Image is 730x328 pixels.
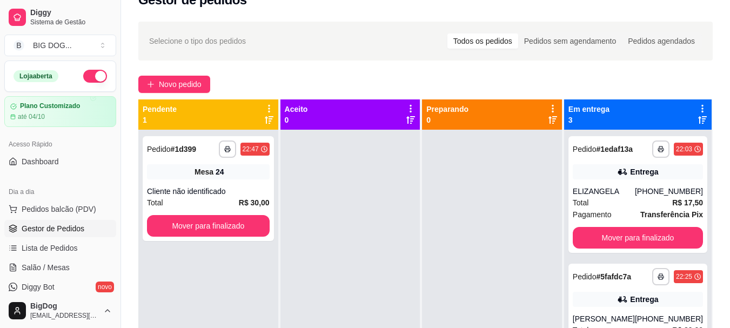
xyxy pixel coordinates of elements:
article: até 04/10 [18,112,45,121]
a: Dashboard [4,153,116,170]
span: Gestor de Pedidos [22,223,84,234]
strong: R$ 17,50 [672,198,703,207]
div: Pedidos sem agendamento [518,34,622,49]
article: Plano Customizado [20,102,80,110]
div: Acesso Rápido [4,136,116,153]
p: 3 [568,115,610,125]
strong: Transferência Pix [640,210,703,219]
span: Pedidos balcão (PDV) [22,204,96,215]
button: Alterar Status [83,70,107,83]
span: Sistema de Gestão [30,18,112,26]
div: Dia a dia [4,183,116,200]
a: Lista de Pedidos [4,239,116,257]
p: Preparando [426,104,468,115]
span: [EMAIL_ADDRESS][DOMAIN_NAME] [30,311,99,320]
button: Mover para finalizado [573,227,703,249]
p: 0 [285,115,308,125]
strong: R$ 30,00 [239,198,270,207]
div: [PERSON_NAME] [573,313,635,324]
div: Todos os pedidos [447,34,518,49]
span: Pagamento [573,209,612,220]
a: Diggy Botnovo [4,278,116,296]
a: DiggySistema de Gestão [4,4,116,30]
div: Entrega [630,294,658,305]
div: Entrega [630,166,658,177]
span: Pedido [573,145,597,153]
p: Em entrega [568,104,610,115]
a: Gestor de Pedidos [4,220,116,237]
span: B [14,40,24,51]
div: 22:25 [676,272,692,281]
span: Pedido [147,145,171,153]
a: Salão / Mesas [4,259,116,276]
div: [PHONE_NUMBER] [635,313,703,324]
p: 0 [426,115,468,125]
a: Plano Customizadoaté 04/10 [4,96,116,127]
span: BigDog [30,302,99,311]
button: BigDog[EMAIL_ADDRESS][DOMAIN_NAME] [4,298,116,324]
div: 22:47 [243,145,259,153]
p: 1 [143,115,177,125]
span: Total [573,197,589,209]
p: Pendente [143,104,177,115]
span: Diggy [30,8,112,18]
button: Select a team [4,35,116,56]
span: Dashboard [22,156,59,167]
span: Total [147,197,163,209]
button: Mover para finalizado [147,215,270,237]
div: [PHONE_NUMBER] [635,186,703,197]
div: Cliente não identificado [147,186,270,197]
div: Loja aberta [14,70,58,82]
span: Mesa [195,166,213,177]
div: 22:03 [676,145,692,153]
span: plus [147,81,155,88]
button: Novo pedido [138,76,210,93]
button: Pedidos balcão (PDV) [4,200,116,218]
div: Pedidos agendados [622,34,701,49]
span: Novo pedido [159,78,202,90]
strong: # 5fafdc7a [596,272,631,281]
span: Salão / Mesas [22,262,70,273]
div: ELIZANGELA [573,186,635,197]
span: Lista de Pedidos [22,243,78,253]
strong: # 1edaf13a [596,145,633,153]
span: Diggy Bot [22,282,55,292]
strong: # 1d399 [171,145,197,153]
div: 24 [216,166,224,177]
span: Pedido [573,272,597,281]
p: Aceito [285,104,308,115]
div: BIG DOG ... [33,40,72,51]
span: Selecione o tipo dos pedidos [149,35,246,47]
